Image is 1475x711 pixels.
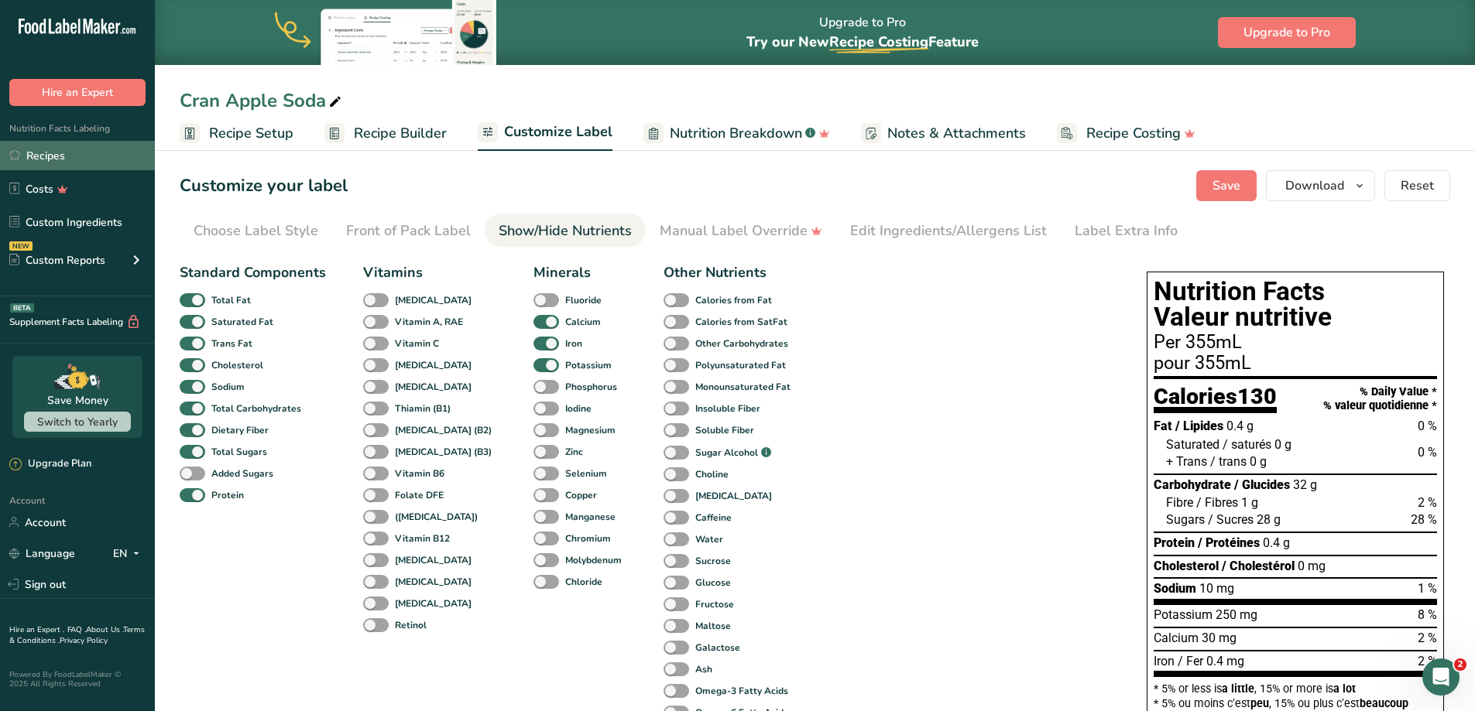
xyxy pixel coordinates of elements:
button: Hire an Expert [9,79,146,106]
span: Iron [1154,654,1175,668]
b: Chloride [565,575,602,589]
span: peu [1250,697,1269,709]
span: Carbohydrate [1154,477,1231,492]
span: Recipe Builder [354,123,447,144]
span: 32 g [1293,477,1317,492]
div: Per 355mL [1154,333,1437,352]
span: / Cholestérol [1222,559,1295,573]
span: 0 g [1274,437,1291,452]
span: / Protéines [1198,535,1260,550]
b: Fructose [695,597,734,611]
span: Try our New Feature [746,32,979,51]
span: Fibre [1166,495,1193,510]
h1: Nutrition Facts Valeur nutritive [1154,279,1437,330]
b: Magnesium [565,423,616,437]
div: EN [113,544,146,562]
b: Total Sugars [211,445,267,459]
span: / Sucres [1208,512,1254,527]
span: Cholesterol [1154,559,1219,573]
span: 2 % [1418,631,1437,645]
button: Switch to Yearly [24,412,131,432]
b: Total Fat [211,293,251,307]
span: 8 % [1418,607,1437,622]
a: Language [9,540,75,567]
b: Iron [565,337,582,350]
div: Vitamins [363,262,496,283]
div: Calories [1154,385,1277,414]
a: FAQ . [67,624,86,635]
div: BETA [10,303,34,313]
b: Sugar Alcohol [695,446,758,460]
b: Caffeine [695,511,732,525]
span: 0 % [1418,445,1437,460]
span: / saturés [1223,437,1271,452]
b: Galactose [695,641,740,655]
b: Dietary Fiber [211,423,269,437]
span: Protein [1154,535,1195,550]
b: Thiamin (B1) [395,402,451,415]
b: [MEDICAL_DATA] [395,596,472,610]
span: 10 mg [1199,581,1234,596]
div: Show/Hide Nutrients [499,220,632,241]
b: Sodium [211,380,245,394]
a: Recipe Setup [180,116,293,151]
b: Fluoride [565,293,602,307]
b: Ash [695,662,712,676]
b: Calories from Fat [695,293,772,307]
b: Monounsaturated Fat [695,380,791,394]
b: Vitamin A, RAE [395,315,463,329]
b: Glucose [695,576,731,590]
b: [MEDICAL_DATA] [695,489,772,503]
b: Insoluble Fiber [695,402,760,415]
a: Privacy Policy [60,635,108,646]
div: * 5% ou moins c’est , 15% ou plus c’est [1154,698,1437,709]
a: Notes & Attachments [861,116,1026,151]
b: Other Carbohydrates [695,337,788,350]
a: Terms & Conditions . [9,624,145,646]
div: Standard Components [180,262,326,283]
span: Notes & Attachments [887,123,1026,144]
b: [MEDICAL_DATA] [395,575,472,589]
b: Saturated Fat [211,315,273,329]
span: 2 % [1418,495,1437,510]
span: Sodium [1154,581,1196,596]
span: 2 % [1418,654,1437,668]
a: Recipe Costing [1057,116,1195,151]
span: Customize Label [504,121,612,142]
span: Upgrade to Pro [1243,23,1330,42]
span: 130 [1237,383,1277,409]
iframe: Intercom live chat [1422,658,1460,696]
b: [MEDICAL_DATA] [395,553,472,567]
div: pour 355mL [1154,354,1437,373]
b: Iodine [565,402,592,415]
div: Front of Pack Label [346,220,471,241]
b: Sucrose [695,554,731,568]
span: 1 g [1241,495,1258,510]
span: a lot [1333,682,1356,695]
b: Added Sugars [211,467,273,480]
div: Upgrade to Pro [746,1,979,65]
span: 2 [1454,658,1466,671]
div: Powered By FoodLabelMaker © 2025 All Rights Reserved [9,670,146,689]
b: Molybdenum [565,553,622,567]
span: Recipe Costing [1086,123,1181,144]
b: [MEDICAL_DATA] (B2) [395,423,492,437]
span: 0.4 g [1263,535,1290,550]
button: Download [1266,170,1375,201]
a: About Us . [86,624,123,635]
b: Soluble Fiber [695,423,754,437]
b: [MEDICAL_DATA] [395,380,472,394]
span: + Trans [1166,454,1207,469]
span: Nutrition Breakdown [670,123,802,144]
span: / Glucides [1234,477,1290,492]
span: 0 mg [1298,559,1326,573]
b: Potassium [565,358,612,372]
a: Recipe Builder [324,116,447,151]
b: Polyunsaturated Fat [695,358,786,372]
span: Calcium [1154,631,1199,645]
b: Total Carbohydrates [211,402,301,415]
div: Other Nutrients [664,262,795,283]
span: 0 % [1418,419,1437,433]
b: Trans Fat [211,337,252,350]
div: Upgrade Plan [9,456,91,472]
